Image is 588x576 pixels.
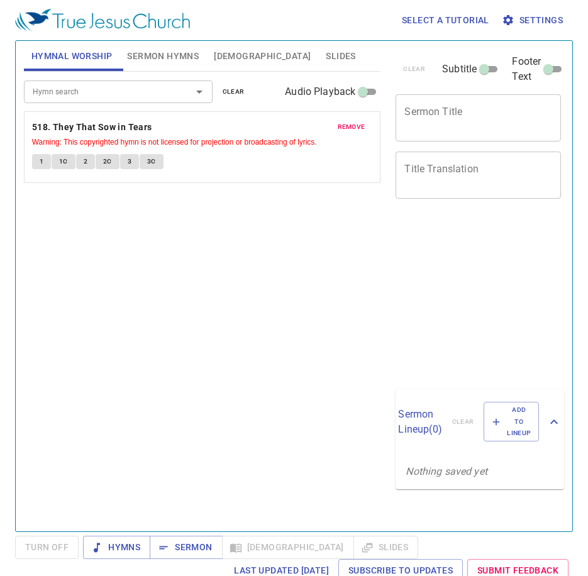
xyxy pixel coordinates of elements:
[397,9,494,32] button: Select a tutorial
[406,465,487,477] i: Nothing saved yet
[492,404,531,439] span: Add to Lineup
[128,156,131,167] span: 3
[103,156,112,167] span: 2C
[484,402,539,441] button: Add to Lineup
[32,119,152,135] b: 518. They That Sow in Tears
[59,156,68,167] span: 1C
[499,9,568,32] button: Settings
[93,540,140,555] span: Hymns
[330,119,373,135] button: remove
[512,54,541,84] span: Footer Text
[147,156,156,167] span: 3C
[15,9,190,31] img: True Jesus Church
[160,540,212,555] span: Sermon
[76,154,95,169] button: 2
[398,407,441,437] p: Sermon Lineup ( 0 )
[83,536,150,559] button: Hymns
[402,13,489,28] span: Select a tutorial
[442,62,477,77] span: Subtitle
[391,212,530,385] iframe: from-child
[52,154,75,169] button: 1C
[32,154,51,169] button: 1
[285,84,355,99] span: Audio Playback
[396,389,564,454] div: Sermon Lineup(0)clearAdd to Lineup
[40,156,43,167] span: 1
[31,48,113,64] span: Hymnal Worship
[338,121,365,133] span: remove
[214,48,311,64] span: [DEMOGRAPHIC_DATA]
[127,48,199,64] span: Sermon Hymns
[504,13,563,28] span: Settings
[32,138,317,147] small: Warning: This copyrighted hymn is not licensed for projection or broadcasting of lyrics.
[191,83,208,101] button: Open
[96,154,119,169] button: 2C
[84,156,87,167] span: 2
[223,86,245,97] span: clear
[326,48,355,64] span: Slides
[215,84,252,99] button: clear
[140,154,164,169] button: 3C
[150,536,222,559] button: Sermon
[120,154,139,169] button: 3
[32,119,154,135] button: 518. They That Sow in Tears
